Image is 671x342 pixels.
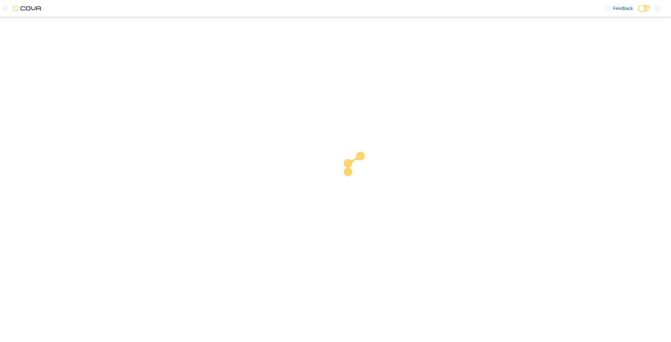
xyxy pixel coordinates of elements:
[13,5,42,12] img: Cova
[613,5,633,12] span: Feedback
[603,2,636,15] a: Feedback
[638,5,652,12] input: Dark Mode
[335,147,384,196] img: cova-loader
